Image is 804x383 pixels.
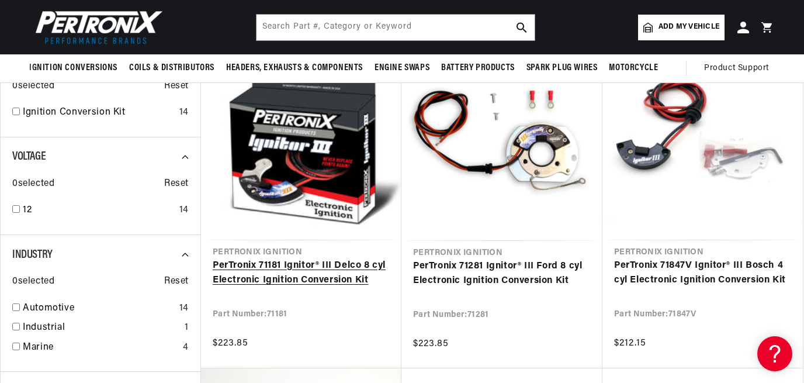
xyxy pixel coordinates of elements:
span: Spark Plug Wires [526,62,598,74]
img: Pertronix [29,7,164,47]
input: Search Part #, Category or Keyword [257,15,535,40]
a: Automotive [23,301,175,316]
span: Battery Products [441,62,515,74]
div: 14 [179,203,189,218]
a: Ignition Conversion Kit [23,105,175,120]
summary: Battery Products [435,54,521,82]
summary: Product Support [704,54,775,82]
div: 14 [179,105,189,120]
a: Industrial [23,320,180,336]
span: Coils & Distributors [129,62,214,74]
span: Industry [12,249,53,261]
summary: Motorcycle [603,54,664,82]
div: 14 [179,301,189,316]
summary: Engine Swaps [369,54,435,82]
span: 0 selected [12,177,54,192]
span: 0 selected [12,274,54,289]
span: Reset [164,274,189,289]
a: 12 [23,203,175,218]
span: 0 selected [12,79,54,94]
summary: Ignition Conversions [29,54,123,82]
span: Ignition Conversions [29,62,117,74]
a: PerTronix 71847V Ignitor® III Bosch 4 cyl Electronic Ignition Conversion Kit [614,258,791,288]
button: search button [509,15,535,40]
a: Marine [23,340,178,356]
summary: Headers, Exhausts & Components [220,54,369,82]
span: Voltage [12,151,46,163]
a: Add my vehicle [638,15,725,40]
div: 4 [183,340,189,356]
span: Reset [164,177,189,192]
span: Headers, Exhausts & Components [226,62,363,74]
a: PerTronix 71281 Ignitor® III Ford 8 cyl Electronic Ignition Conversion Kit [413,259,591,289]
span: Add my vehicle [659,22,719,33]
a: PerTronix 71181 Ignitor® III Delco 8 cyl Electronic Ignition Conversion Kit [213,258,390,288]
summary: Coils & Distributors [123,54,220,82]
span: Engine Swaps [375,62,429,74]
span: Reset [164,79,189,94]
span: Product Support [704,62,769,75]
span: Motorcycle [609,62,658,74]
summary: Spark Plug Wires [521,54,604,82]
div: 1 [185,320,189,336]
